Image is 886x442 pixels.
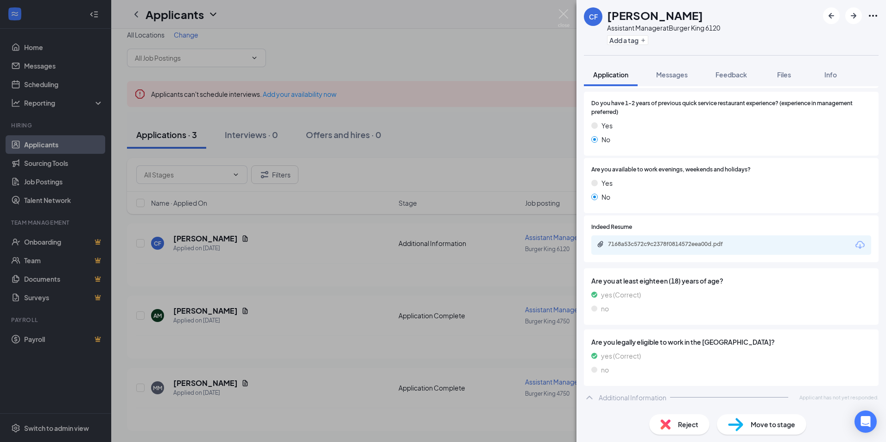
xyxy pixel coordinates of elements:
[777,70,791,79] span: Files
[597,240,604,248] svg: Paperclip
[848,10,859,21] svg: ArrowRight
[656,70,688,79] span: Messages
[601,351,641,361] span: yes (Correct)
[591,276,871,286] span: Are you at least eighteen (18) years of age?
[601,365,609,375] span: no
[824,70,837,79] span: Info
[607,7,703,23] h1: [PERSON_NAME]
[601,178,613,188] span: Yes
[845,7,862,24] button: ArrowRight
[854,240,866,251] svg: Download
[715,70,747,79] span: Feedback
[854,410,877,433] div: Open Intercom Messenger
[591,99,871,117] span: Do you have 1-2 years of previous quick service restaurant experience? (experience in management ...
[799,393,879,401] span: Applicant has not yet responded.
[591,165,751,174] span: Are you available to work evenings, weekends and holidays?
[751,419,795,429] span: Move to stage
[601,303,609,314] span: no
[601,290,641,300] span: yes (Correct)
[584,392,595,403] svg: ChevronUp
[597,240,747,249] a: Paperclip7168a53c572c9c2378f0814572eea00d.pdf
[601,120,613,131] span: Yes
[591,223,632,232] span: Indeed Resume
[601,192,610,202] span: No
[599,393,666,402] div: Additional Information
[607,35,648,45] button: PlusAdd a tag
[608,240,738,248] div: 7168a53c572c9c2378f0814572eea00d.pdf
[826,10,837,21] svg: ArrowLeftNew
[640,38,646,43] svg: Plus
[601,134,610,145] span: No
[589,12,598,21] div: CF
[823,7,840,24] button: ArrowLeftNew
[593,70,628,79] span: Application
[678,419,698,429] span: Reject
[591,337,871,347] span: Are you legally eligible to work in the [GEOGRAPHIC_DATA]?
[867,10,879,21] svg: Ellipses
[607,23,720,32] div: Assistant Manager at Burger King 6120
